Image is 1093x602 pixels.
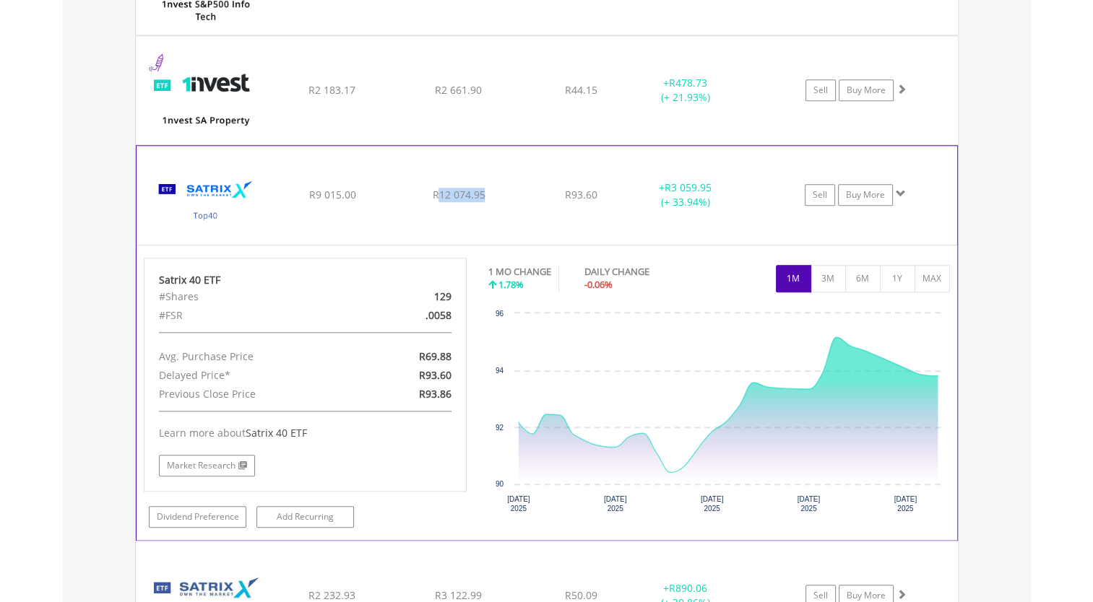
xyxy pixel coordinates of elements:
button: 1M [776,265,811,292]
button: 3M [811,265,846,292]
a: Sell [805,79,836,101]
text: [DATE] 2025 [701,495,724,512]
span: R93.60 [565,188,597,201]
a: Sell [805,184,835,206]
img: TFSA.STX40.png [144,164,268,240]
div: 129 [358,287,462,306]
a: Buy More [839,79,894,101]
text: [DATE] 2025 [894,495,917,512]
div: .0058 [358,306,462,325]
span: R93.86 [419,387,452,401]
span: 1.78% [498,278,524,291]
a: Add Recurring [256,506,354,528]
div: 1 MO CHANGE [488,265,551,279]
svg: Interactive chart [488,306,949,523]
span: R2 183.17 [308,83,355,97]
button: MAX [915,265,950,292]
div: Learn more about [159,426,452,440]
text: 90 [496,480,504,488]
div: + (+ 21.93%) [631,76,740,105]
a: Market Research [159,455,255,476]
div: Previous Close Price [148,385,358,403]
text: 96 [496,310,504,318]
div: Delayed Price* [148,366,358,385]
span: R3 122.99 [435,588,482,602]
button: 6M [845,265,881,292]
div: DAILY CHANGE [584,265,700,279]
span: R12 074.95 [432,188,485,201]
text: 92 [496,424,504,432]
span: R93.60 [419,368,452,382]
div: + (+ 33.94%) [631,180,739,209]
a: Buy More [838,184,893,206]
span: R50.09 [565,588,597,602]
text: [DATE] 2025 [604,495,627,512]
span: R69.88 [419,349,452,363]
span: -0.06% [584,278,613,291]
text: [DATE] 2025 [507,495,530,512]
text: [DATE] 2025 [798,495,821,512]
span: R9 015.00 [308,188,355,201]
span: R890.06 [669,581,707,595]
div: Satrix 40 ETF [159,273,452,287]
text: 94 [496,367,504,375]
div: Avg. Purchase Price [148,347,358,366]
span: R44.15 [565,83,597,97]
span: R2 661.90 [435,83,482,97]
span: R478.73 [669,76,707,90]
span: Satrix 40 ETF [246,426,307,440]
a: Dividend Preference [149,506,246,528]
img: TFSA.ETFSAP.png [143,54,267,141]
div: Chart. Highcharts interactive chart. [488,306,950,523]
span: R3 059.95 [665,180,712,194]
button: 1Y [880,265,915,292]
span: R2 232.93 [308,588,355,602]
div: #FSR [148,306,358,325]
div: #Shares [148,287,358,306]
